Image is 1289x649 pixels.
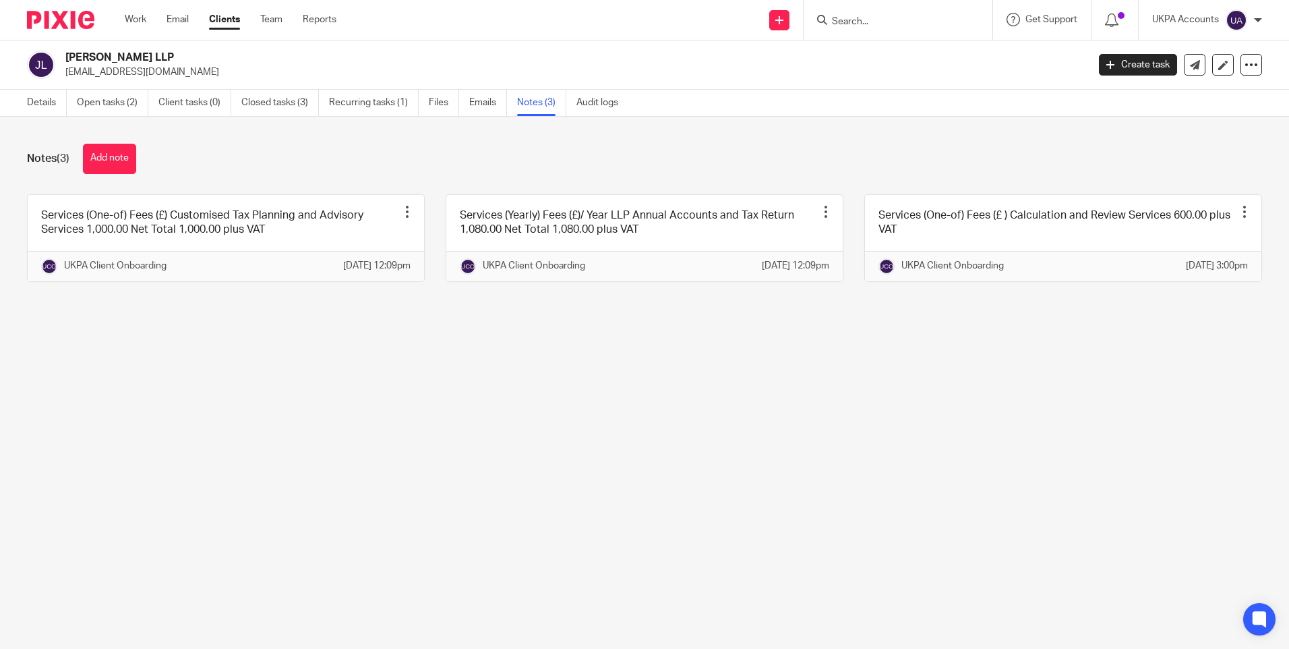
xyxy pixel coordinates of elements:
[429,90,459,116] a: Files
[125,13,146,26] a: Work
[901,259,1004,273] p: UKPA Client Onboarding
[878,258,895,275] img: svg%3E
[65,65,1079,79] p: [EMAIL_ADDRESS][DOMAIN_NAME]
[469,90,507,116] a: Emails
[167,13,189,26] a: Email
[517,90,566,116] a: Notes (3)
[831,16,952,28] input: Search
[460,258,476,275] img: svg%3E
[27,90,67,116] a: Details
[1186,259,1248,273] p: [DATE] 3:00pm
[27,11,94,29] img: Pixie
[41,258,57,275] img: svg%3E
[576,90,628,116] a: Audit logs
[329,90,419,116] a: Recurring tasks (1)
[241,90,319,116] a: Closed tasks (3)
[77,90,148,116] a: Open tasks (2)
[83,144,136,174] button: Add note
[64,259,167,273] p: UKPA Client Onboarding
[303,13,336,26] a: Reports
[158,90,231,116] a: Client tasks (0)
[762,259,829,273] p: [DATE] 12:09pm
[65,51,876,65] h2: [PERSON_NAME] LLP
[1226,9,1247,31] img: svg%3E
[57,153,69,164] span: (3)
[343,259,411,273] p: [DATE] 12:09pm
[260,13,282,26] a: Team
[1152,13,1219,26] p: UKPA Accounts
[209,13,240,26] a: Clients
[1099,54,1177,76] a: Create task
[27,152,69,166] h1: Notes
[483,259,585,273] p: UKPA Client Onboarding
[1025,15,1077,24] span: Get Support
[27,51,55,79] img: svg%3E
